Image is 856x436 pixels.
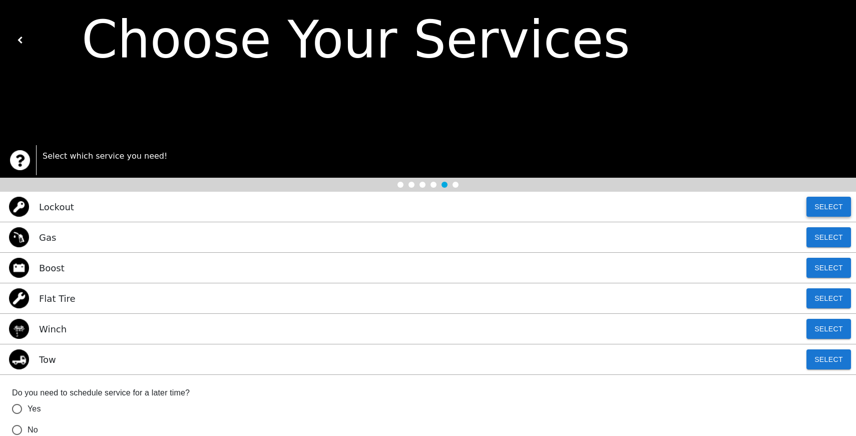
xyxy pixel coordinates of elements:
[806,227,851,247] button: Select
[9,319,29,339] img: winch icon
[9,288,29,308] img: flat tire icon
[9,197,29,217] img: lockout icon
[39,322,67,336] p: Winch
[10,150,30,170] img: trx now logo
[39,292,76,305] p: Flat Tire
[39,231,56,244] p: Gas
[9,258,29,278] img: jump start icon
[39,200,74,214] p: Lockout
[28,424,38,436] span: No
[39,353,56,366] p: Tow
[806,288,851,308] button: Select
[806,349,851,369] button: Select
[39,261,65,275] p: Boost
[43,150,846,162] p: Select which service you need!
[12,387,844,398] label: Do you need to schedule service for a later time?
[28,403,41,415] span: Yes
[806,197,851,217] button: Select
[9,349,29,369] img: tow icon
[9,227,29,247] img: gas icon
[806,258,851,278] button: Select
[806,319,851,339] button: Select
